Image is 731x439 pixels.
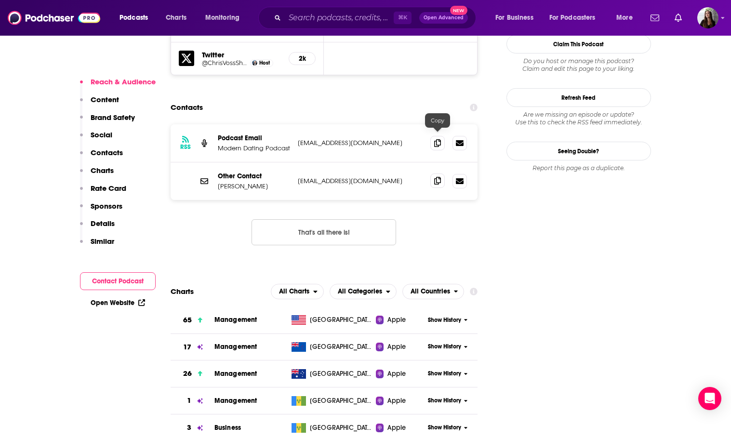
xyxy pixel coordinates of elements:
button: open menu [199,10,252,26]
div: Search podcasts, credits, & more... [267,7,485,29]
span: New [450,6,467,15]
a: 26 [171,360,214,387]
span: New Zealand [310,342,372,352]
p: Reach & Audience [91,77,156,86]
div: Claim and edit this page to your liking. [506,57,651,73]
p: Podcast Email [218,134,290,142]
div: Report this page as a duplicate. [506,164,651,172]
p: Modern Dating Podcast [218,144,290,152]
button: Details [80,219,115,237]
span: All Charts [279,288,309,295]
a: [GEOGRAPHIC_DATA][PERSON_NAME] [288,423,376,433]
span: Apple [387,315,406,325]
button: Show History [425,397,471,405]
button: Social [80,130,112,148]
button: open menu [402,284,465,299]
span: Apple [387,396,406,406]
span: Show History [428,316,461,324]
button: Content [80,95,119,113]
span: Show History [428,370,461,378]
p: Details [91,219,115,228]
span: For Podcasters [549,11,596,25]
a: Apple [376,396,425,406]
a: Podchaser - Follow, Share and Rate Podcasts [8,9,100,27]
button: open menu [610,10,645,26]
button: open menu [113,10,160,26]
span: Show History [428,424,461,432]
a: Apple [376,342,425,352]
span: Do you host or manage this podcast? [506,57,651,65]
h3: 26 [183,368,192,379]
button: open menu [543,10,610,26]
span: United States [310,315,372,325]
p: [EMAIL_ADDRESS][DOMAIN_NAME] [298,139,423,147]
a: [GEOGRAPHIC_DATA][PERSON_NAME] [288,396,376,406]
p: Contacts [91,148,123,157]
button: Sponsors [80,201,122,219]
button: Similar [80,237,114,254]
h3: 1 [187,395,191,406]
span: Monitoring [205,11,239,25]
p: Content [91,95,119,104]
p: Rate Card [91,184,126,193]
button: Reach & Audience [80,77,156,95]
a: [GEOGRAPHIC_DATA] [288,342,376,352]
p: Sponsors [91,201,122,211]
button: Refresh Feed [506,88,651,107]
span: Podcasts [120,11,148,25]
h2: Countries [402,284,465,299]
a: Management [214,397,257,405]
span: Business [214,424,241,432]
button: Nothing here. [252,219,396,245]
h3: 65 [183,315,192,326]
h3: 17 [183,342,191,353]
span: Australia [310,369,372,379]
p: Other Contact [218,172,290,180]
a: Management [214,316,257,324]
img: Chris Voss [252,60,257,66]
span: All Categories [338,288,382,295]
button: Show History [425,370,471,378]
span: Apple [387,369,406,379]
a: 1 [171,387,214,414]
a: Apple [376,369,425,379]
span: Open Advanced [424,15,464,20]
div: Copy [425,113,450,128]
p: Social [91,130,112,139]
a: Show notifications dropdown [647,10,663,26]
a: Apple [376,423,425,433]
a: [GEOGRAPHIC_DATA] [288,369,376,379]
p: Brand Safety [91,113,135,122]
span: Show History [428,343,461,351]
button: Rate Card [80,184,126,201]
span: Apple [387,342,406,352]
button: Contact Podcast [80,272,156,290]
p: [PERSON_NAME] [218,182,290,190]
button: Show History [425,316,471,324]
a: Open Website [91,299,145,307]
span: Logged in as bnmartinn [697,7,718,28]
span: More [616,11,633,25]
a: @ChrisVossShow1 [202,59,248,67]
a: Management [214,343,257,351]
a: Charts [159,10,192,26]
span: Saint Vincent and the Grenadines [310,423,372,433]
h5: Twitter [202,50,281,59]
h2: Platforms [271,284,324,299]
h2: Categories [330,284,397,299]
h2: Contacts [171,98,203,117]
button: open menu [489,10,545,26]
a: [GEOGRAPHIC_DATA] [288,315,376,325]
button: open menu [271,284,324,299]
button: Claim This Podcast [506,35,651,53]
a: 17 [171,334,214,360]
button: open menu [330,284,397,299]
span: All Countries [411,288,450,295]
button: Brand Safety [80,113,135,131]
button: Open AdvancedNew [419,12,468,24]
span: For Business [495,11,533,25]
